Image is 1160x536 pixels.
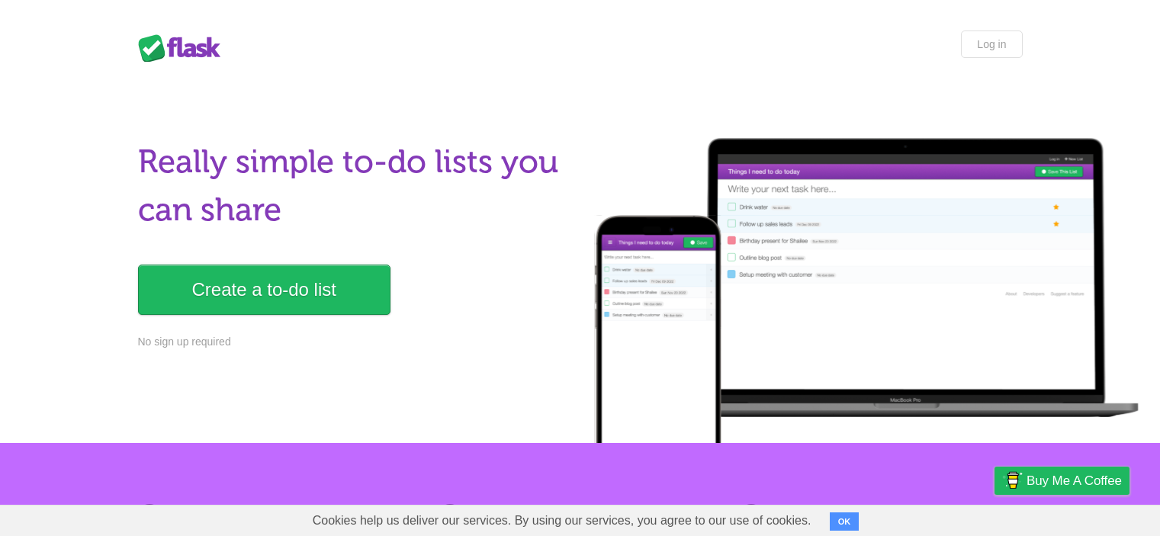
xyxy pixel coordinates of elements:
[439,504,721,525] h2: Share lists with ease.
[995,467,1129,495] a: Buy me a coffee
[138,265,390,315] a: Create a to-do list
[297,506,827,536] span: Cookies help us deliver our services. By using our services, you agree to our use of cookies.
[138,138,571,234] h1: Really simple to-do lists you can share
[740,504,1022,525] h2: Access from any device.
[961,30,1022,58] a: Log in
[138,334,571,350] p: No sign up required
[138,504,420,525] h2: No sign up. Nothing to install.
[138,34,230,62] div: Flask Lists
[1002,467,1023,493] img: Buy me a coffee
[830,512,860,531] button: OK
[1027,467,1122,494] span: Buy me a coffee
